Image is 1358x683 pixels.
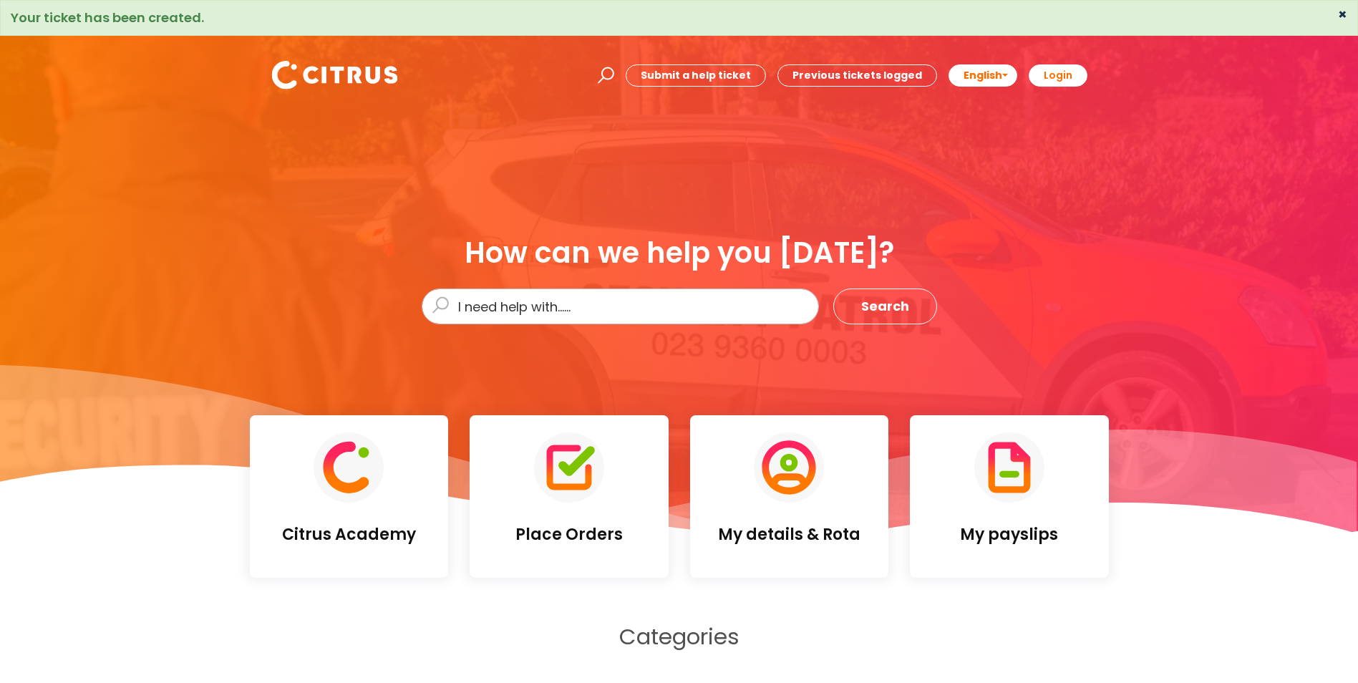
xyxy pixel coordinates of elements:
[422,289,819,324] input: I need help with......
[690,415,889,577] a: My details & Rota
[422,237,937,268] div: How can we help you [DATE]?
[1029,64,1087,87] a: Login
[910,415,1109,577] a: My payslips
[1044,68,1072,82] b: Login
[833,289,937,324] button: Search
[861,295,909,318] span: Search
[261,525,437,544] h4: Citrus Academy
[626,64,766,87] a: Submit a help ticket
[702,525,878,544] h4: My details & Rota
[964,68,1002,82] span: English
[250,415,449,577] a: Citrus Academy
[1338,8,1347,21] button: ×
[921,525,1097,544] h4: My payslips
[250,624,1109,650] h2: Categories
[470,415,669,577] a: Place Orders
[777,64,937,87] a: Previous tickets logged
[481,525,657,544] h4: Place Orders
